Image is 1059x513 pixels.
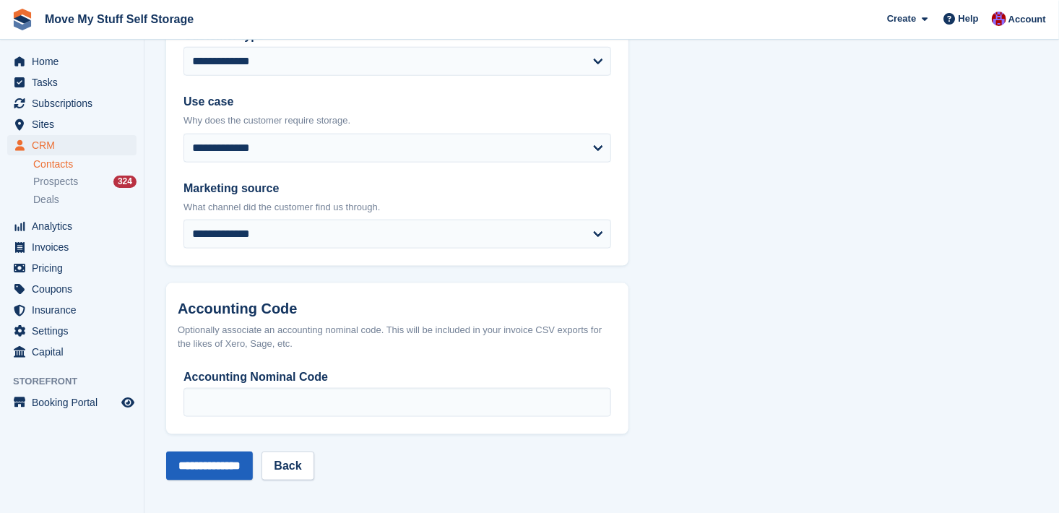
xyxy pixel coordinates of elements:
a: menu [7,51,137,72]
p: Why does the customer require storage. [183,113,611,128]
a: menu [7,93,137,113]
span: Account [1008,12,1046,27]
a: menu [7,72,137,92]
a: menu [7,300,137,320]
a: menu [7,321,137,341]
span: Sites [32,114,118,134]
span: Settings [32,321,118,341]
label: Marketing source [183,180,611,197]
div: Optionally associate an accounting nominal code. This will be included in your invoice CSV export... [178,323,617,351]
a: menu [7,258,137,278]
span: Pricing [32,258,118,278]
a: Back [261,452,314,480]
span: Insurance [32,300,118,320]
label: Accounting Nominal Code [183,368,611,386]
span: Subscriptions [32,93,118,113]
img: Carrie Machin [992,12,1006,26]
span: Prospects [33,175,78,189]
a: Contacts [33,158,137,171]
a: menu [7,279,137,299]
span: Tasks [32,72,118,92]
p: What channel did the customer find us through. [183,200,611,215]
span: Capital [32,342,118,362]
a: Move My Stuff Self Storage [39,7,199,31]
img: stora-icon-8386f47178a22dfd0bd8f6a31ec36ba5ce8667c1dd55bd0f319d3a0aa187defe.svg [12,9,33,30]
a: menu [7,342,137,362]
a: menu [7,216,137,236]
a: Deals [33,192,137,207]
a: menu [7,392,137,413]
h2: Accounting Code [178,301,617,317]
span: Analytics [32,216,118,236]
span: Deals [33,193,59,207]
a: Prospects 324 [33,174,137,189]
a: menu [7,114,137,134]
span: Booking Portal [32,392,118,413]
a: menu [7,237,137,257]
a: Preview store [119,394,137,411]
label: Use case [183,93,611,111]
span: Home [32,51,118,72]
a: menu [7,135,137,155]
span: Help [959,12,979,26]
span: Create [887,12,916,26]
span: Invoices [32,237,118,257]
div: 324 [113,176,137,188]
span: Storefront [13,374,144,389]
span: CRM [32,135,118,155]
span: Coupons [32,279,118,299]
